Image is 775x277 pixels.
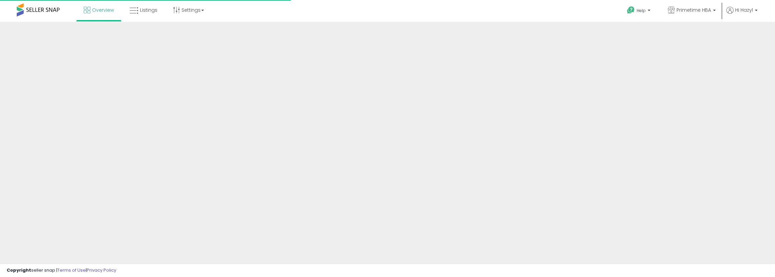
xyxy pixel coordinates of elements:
span: Hi Hazyl [735,7,753,13]
a: Hi Hazyl [726,7,758,22]
div: seller snap | | [7,267,116,274]
strong: Copyright [7,267,31,273]
span: Primetime HBA [677,7,711,13]
a: Privacy Policy [87,267,116,273]
a: Terms of Use [57,267,86,273]
span: Help [637,8,646,13]
i: Get Help [627,6,635,14]
span: Overview [92,7,114,13]
span: Listings [140,7,157,13]
a: Help [622,1,657,22]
